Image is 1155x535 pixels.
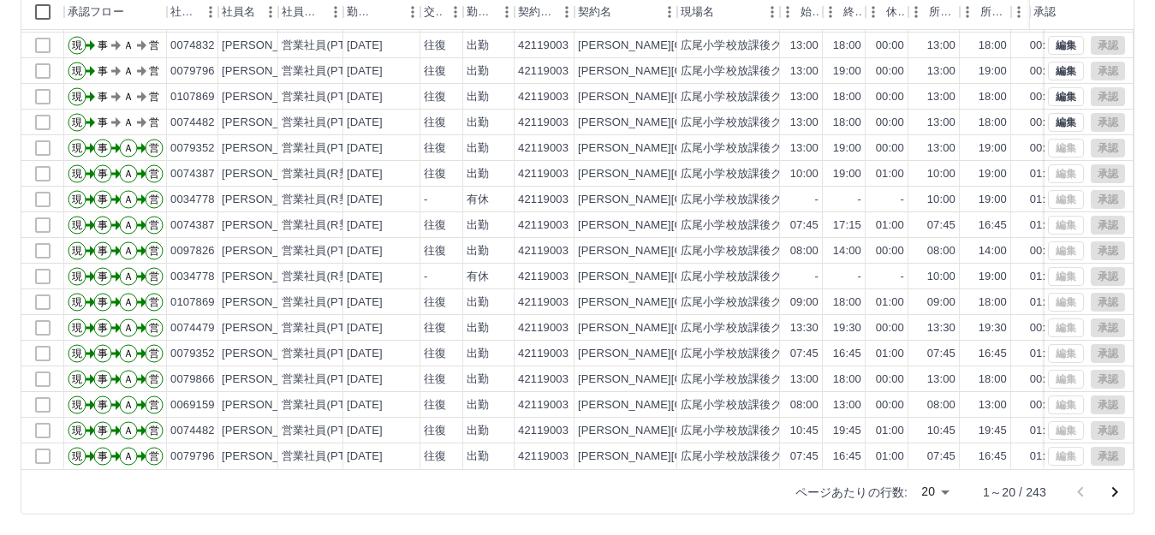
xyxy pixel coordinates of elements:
text: Ａ [123,348,134,360]
div: 19:00 [979,192,1007,208]
div: 19:00 [979,166,1007,182]
div: 0074479 [170,320,215,336]
div: 往復 [424,140,446,157]
div: 14:00 [979,243,1007,259]
text: 営 [149,245,159,257]
div: [PERSON_NAME] [222,269,315,285]
div: 営業社員(PT契約) [282,63,372,80]
div: 往復 [424,372,446,388]
div: 営業社員(PT契約) [282,294,372,311]
div: 14:00 [833,243,861,259]
div: 18:00 [833,294,861,311]
div: 営業社員(R契約) [282,192,365,208]
div: 07:45 [790,217,819,234]
div: [PERSON_NAME] [222,89,315,105]
text: 営 [149,91,159,103]
div: 16:45 [833,346,861,362]
div: 広尾小学校放課後クラブ [681,346,805,362]
div: 往復 [424,320,446,336]
div: [PERSON_NAME][GEOGRAPHIC_DATA] [578,243,789,259]
div: 13:00 [790,115,819,131]
div: 13:30 [927,320,956,336]
div: 42119003 [518,166,569,182]
div: 往復 [424,166,446,182]
div: 営業社員(R契約) [282,166,365,182]
button: 次のページへ [1098,475,1132,509]
div: 出勤 [467,346,489,362]
div: 00:00 [876,320,904,336]
div: 広尾小学校放課後クラブ [681,217,805,234]
div: 16:45 [979,346,1007,362]
div: 18:00 [833,89,861,105]
div: 出勤 [467,217,489,234]
div: 13:00 [927,63,956,80]
div: 42119003 [518,294,569,311]
button: 編集 [1048,113,1084,132]
div: 00:00 [876,38,904,54]
text: 営 [149,116,159,128]
div: 00:00 [876,115,904,131]
div: 00:00 [1030,89,1058,105]
div: 0107869 [170,89,215,105]
text: 現 [72,270,82,282]
div: 広尾小学校放課後クラブ [681,89,805,105]
button: 編集 [1048,87,1084,106]
text: 事 [98,116,108,128]
div: 42119003 [518,38,569,54]
text: 営 [149,193,159,205]
div: 0079352 [170,346,215,362]
text: 営 [149,168,159,180]
div: 07:45 [927,346,956,362]
div: 00:00 [1030,115,1058,131]
div: 09:00 [790,294,819,311]
div: 07:45 [927,217,956,234]
div: 0074832 [170,38,215,54]
text: 現 [72,245,82,257]
text: Ａ [123,168,134,180]
div: 19:00 [979,63,1007,80]
div: 00:00 [876,63,904,80]
div: 18:00 [833,38,861,54]
text: 現 [72,39,82,51]
div: 0034778 [170,269,215,285]
div: - [901,269,904,285]
div: 0074387 [170,217,215,234]
div: - [858,269,861,285]
div: 00:00 [1030,320,1058,336]
div: [DATE] [347,269,383,285]
div: 19:00 [833,63,861,80]
div: 19:00 [979,140,1007,157]
div: 10:00 [927,166,956,182]
div: [PERSON_NAME][GEOGRAPHIC_DATA] [578,320,789,336]
div: 営業社員(PT契約) [282,320,372,336]
div: 00:00 [876,89,904,105]
div: 00:00 [1030,140,1058,157]
div: [DATE] [347,115,383,131]
div: 出勤 [467,38,489,54]
div: 有休 [467,192,489,208]
div: 営業社員(PT契約) [282,372,372,388]
div: 往復 [424,217,446,234]
div: 18:00 [979,294,1007,311]
div: 営業社員(PT契約) [282,115,372,131]
div: 広尾小学校放課後クラブ [681,38,805,54]
text: 事 [98,219,108,231]
div: 18:00 [833,115,861,131]
div: 0079866 [170,372,215,388]
div: 出勤 [467,63,489,80]
text: Ａ [123,65,134,77]
div: 往復 [424,89,446,105]
text: 事 [98,193,108,205]
div: 08:00 [790,243,819,259]
div: [PERSON_NAME][GEOGRAPHIC_DATA] [578,140,789,157]
div: 01:00 [1030,166,1058,182]
text: Ａ [123,270,134,282]
div: [PERSON_NAME] [222,320,315,336]
div: 08:00 [927,243,956,259]
div: [PERSON_NAME][GEOGRAPHIC_DATA] [578,166,789,182]
text: 事 [98,348,108,360]
div: [PERSON_NAME] [222,140,315,157]
text: 営 [149,219,159,231]
div: 広尾小学校放課後クラブ [681,269,805,285]
div: 01:00 [1030,294,1058,311]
